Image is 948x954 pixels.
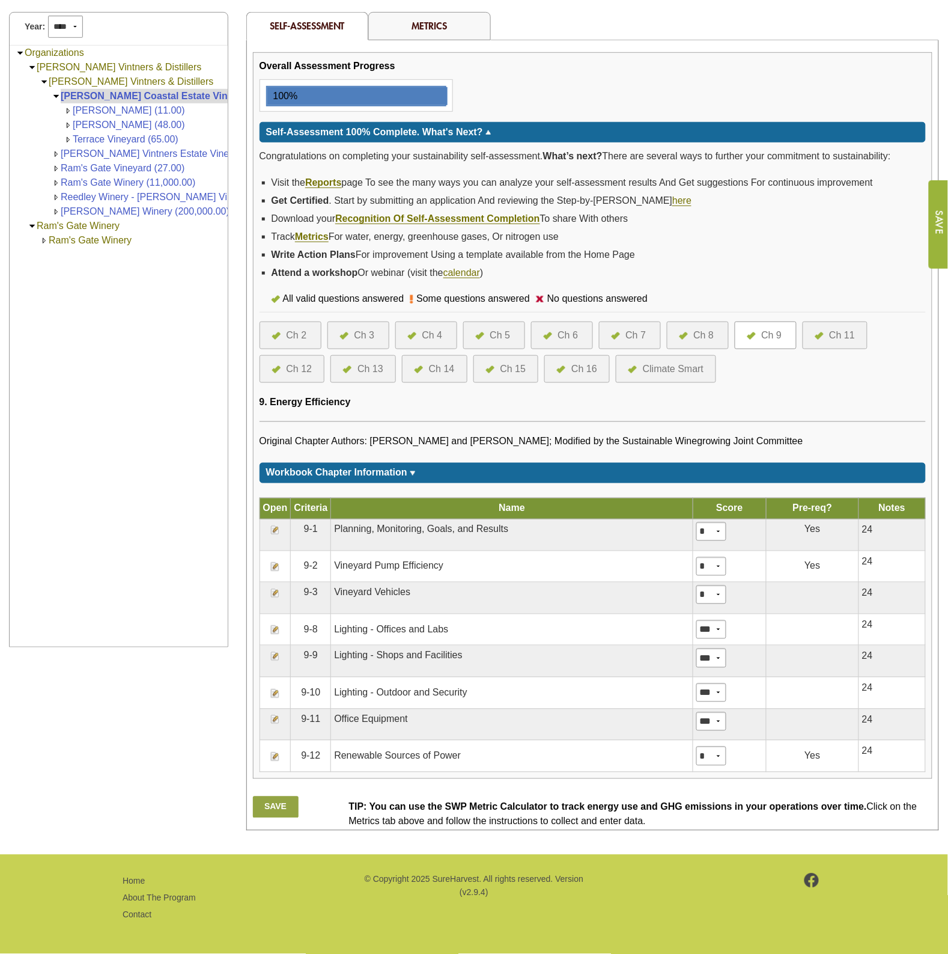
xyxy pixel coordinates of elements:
[61,177,195,188] a: Ram's Gate Winery (11,000.00)
[804,873,819,888] img: footer-facebook.png
[694,328,714,343] div: Ch 8
[260,122,926,142] div: Click for more or less content
[260,463,926,483] div: Click for more or less content
[415,362,455,376] a: Ch 14
[357,362,383,376] div: Ch 13
[408,332,416,340] img: icon-all-questions-answered.png
[305,177,341,188] a: Reports
[272,328,309,343] a: Ch 2
[862,712,922,728] p: 24
[73,120,185,130] a: [PERSON_NAME] (48.00)
[61,163,184,173] a: Ram's Gate Vineyard (27.00)
[37,62,201,72] a: [PERSON_NAME] Vintners & Distillers
[331,614,693,646] td: Lighting - Offices and Labs
[52,92,61,101] img: Collapse O'Neill Coastal Estate Vineyards (124.00)
[331,646,693,677] td: Lighting - Shops and Facilities
[28,222,37,231] img: Collapse Ram's Gate Winery
[628,366,637,373] img: icon-all-questions-answered.png
[422,328,443,343] div: Ch 4
[443,268,480,278] a: calendar
[295,231,329,242] a: Metrics
[266,468,407,478] span: Workbook Chapter Information
[123,910,151,920] a: Contact
[486,366,494,373] img: icon-all-questions-answered.png
[544,332,552,340] img: icon-all-questions-answered.png
[331,741,693,772] td: Renewable Sources of Power
[272,362,312,376] a: Ch 12
[679,332,688,340] img: icon-all-questions-answered.png
[291,677,331,709] td: 9-10
[291,709,331,741] td: 9-11
[643,362,703,376] div: Climate Smart
[272,192,926,210] li: . Start by submitting an application And reviewing the Step-by-[PERSON_NAME]
[862,744,922,759] p: 24
[476,332,484,340] img: icon-all-questions-answered.png
[815,332,824,340] img: icon-all-questions-answered.png
[267,87,298,105] div: 100%
[340,328,377,343] a: Ch 3
[485,130,491,135] img: sort_arrow_up.gif
[612,332,620,340] img: icon-all-questions-answered.png
[272,195,329,206] strong: Get Certified
[123,876,145,886] a: Home
[862,586,922,601] p: 24
[272,210,926,228] li: Download your To share With others
[335,213,539,224] a: Recognition Of Self-Assessment Completion
[331,498,693,519] th: Name
[486,362,526,376] a: Ch 15
[61,192,372,202] a: Reedley Winery - [PERSON_NAME] Vintners & Distillers (10,500,000.00)
[349,802,867,812] span: TIP: You can use the SWP Metric Calculator to track energy use and GHG emissions in your operatio...
[272,246,926,264] li: For improvement Using a template available from the Home Page
[272,174,926,192] li: Visit the page To see the many ways you can analyze your self-assessment results And Get suggesti...
[49,76,213,87] a: [PERSON_NAME] Vintners & Distillers
[287,362,312,376] div: Ch 12
[123,893,196,903] a: About The Program
[272,296,280,303] img: icon-all-questions-answered.png
[830,328,855,343] div: Ch 11
[291,519,331,551] td: 9-1
[280,292,410,306] div: All valid questions answered
[626,328,646,343] div: Ch 7
[272,332,281,340] img: icon-all-questions-answered.png
[73,105,185,115] a: [PERSON_NAME] (11.00)
[61,206,229,216] a: [PERSON_NAME] Winery (200,000.00)
[762,328,782,343] div: Ch 9
[61,148,281,159] a: [PERSON_NAME] Vintners Estate Vineyard (46.00)
[291,498,331,519] th: Criteria
[287,328,307,343] div: Ch 2
[331,551,693,582] td: Vineyard Pump Efficiency
[571,362,597,376] div: Ch 16
[340,332,348,340] img: icon-all-questions-answered.png
[363,873,585,900] p: © Copyright 2025 SureHarvest. All rights reserved. Version (v2.9.4)
[612,328,648,343] a: Ch 7
[260,436,803,446] span: Original Chapter Authors: [PERSON_NAME] and [PERSON_NAME]; Modified by the Sustainable Winegrowin...
[557,362,597,376] a: Ch 16
[272,268,358,278] strong: Attend a workshop
[291,646,331,677] td: 9-9
[272,366,281,373] img: icon-all-questions-answered.png
[253,797,299,818] a: Save
[270,19,345,32] span: Self-Assessment
[410,295,413,304] img: icon-some-questions-answered.png
[343,362,383,376] a: Ch 13
[490,328,511,343] div: Ch 5
[767,551,859,582] td: Yes
[331,582,693,614] td: Vineyard Vehicles
[28,63,37,72] img: Collapse O'Neill Vintners & Distillers
[40,78,49,87] img: Collapse O'Neill Vintners & Distillers
[260,498,291,519] th: Open
[49,235,132,245] a: Ram's Gate Winery
[37,221,120,231] a: Ram's Gate Winery
[862,617,922,633] p: 24
[291,614,331,646] td: 9-8
[410,471,416,475] img: sort_arrow_down.gif
[272,228,926,246] li: Track For water, energy, greenhouse gases, Or nitrogen use
[25,20,45,33] span: Year:
[693,498,767,519] th: Score
[73,134,178,144] a: Terrace Vineyard (65.00)
[260,59,395,73] div: Overall Assessment Progress
[260,397,351,407] span: 9. Energy Efficiency
[862,680,922,696] p: 24
[544,328,580,343] a: Ch 6
[16,49,25,58] img: Collapse Organizations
